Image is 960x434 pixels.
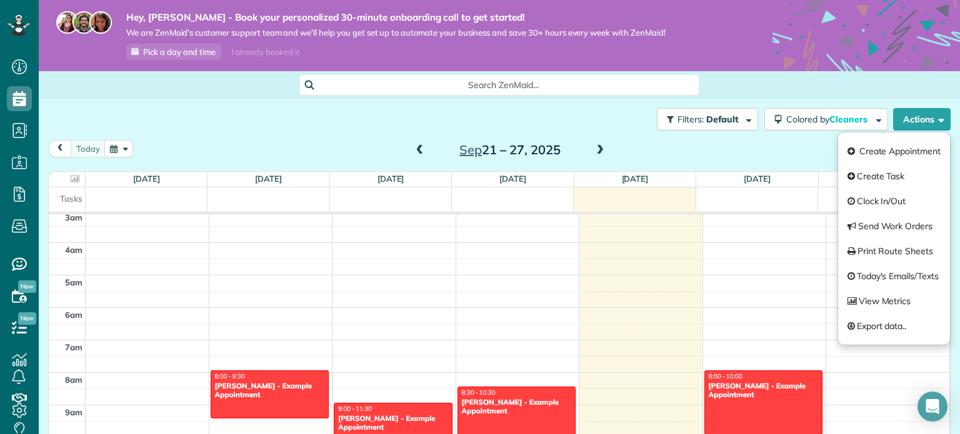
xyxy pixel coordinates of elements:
span: Sep [459,142,482,157]
span: Cleaners [829,114,869,125]
button: Colored byCleaners [764,108,888,131]
a: [DATE] [499,174,526,184]
div: [PERSON_NAME] - Example Appointment [337,414,449,432]
a: Create Appointment [838,139,950,164]
span: New [18,280,36,293]
button: Filters: Default [657,108,758,131]
a: [DATE] [255,174,282,184]
img: jorge-587dff0eeaa6aab1f244e6dc62b8924c3b6ad411094392a53c71c6c4a576187d.jpg [72,11,95,34]
span: 7am [65,342,82,352]
span: Tasks [60,194,82,204]
a: Pick a day and time [126,44,221,60]
div: [PERSON_NAME] - Example Appointment [461,398,572,416]
strong: Hey, [PERSON_NAME] - Book your personalized 30-minute onboarding call to get started! [126,11,666,24]
span: 9am [65,407,82,417]
span: 3am [65,212,82,222]
a: Create Task [838,164,950,189]
div: Open Intercom Messenger [917,392,947,422]
a: Today's Emails/Texts [838,264,950,289]
img: maria-72a9807cf96188c08ef61303f053569d2e2a8a1cde33d635c8a3ac13582a053d.jpg [56,11,79,34]
button: today [71,140,106,157]
span: Pick a day and time [143,47,216,57]
a: Clock In/Out [838,189,950,214]
a: [DATE] [133,174,160,184]
button: prev [48,140,72,157]
span: Filters: [677,114,704,125]
div: I already booked it [224,44,307,60]
span: 8:00 - 9:30 [215,372,245,380]
div: [PERSON_NAME] - Example Appointment [708,382,819,400]
span: 5am [65,277,82,287]
a: Send Work Orders [838,214,950,239]
span: Default [706,114,739,125]
a: [DATE] [744,174,771,184]
a: View Metrics [838,289,950,313]
h2: 21 – 27, 2025 [432,143,588,157]
span: 8:30 - 10:30 [462,388,496,397]
a: [DATE] [377,174,404,184]
a: [DATE] [622,174,649,184]
span: 6am [65,310,82,320]
div: [PERSON_NAME] - Example Appointment [214,382,326,400]
a: Export data.. [838,313,950,338]
img: michelle-19f622bdf1676172e81f8f8fba1fb50e276960ebfe0243fe18214015130c80e4.jpg [89,11,112,34]
span: New [18,312,36,325]
span: 9:00 - 11:30 [338,405,372,413]
span: 8:00 - 10:00 [709,372,742,380]
span: 8am [65,375,82,385]
span: We are ZenMaid’s customer support team and we’ll help you get set up to automate your business an... [126,27,666,38]
button: Actions [893,108,951,131]
a: Print Route Sheets [838,239,950,264]
span: Colored by [786,114,872,125]
a: Filters: Default [651,108,758,131]
span: 4am [65,245,82,255]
